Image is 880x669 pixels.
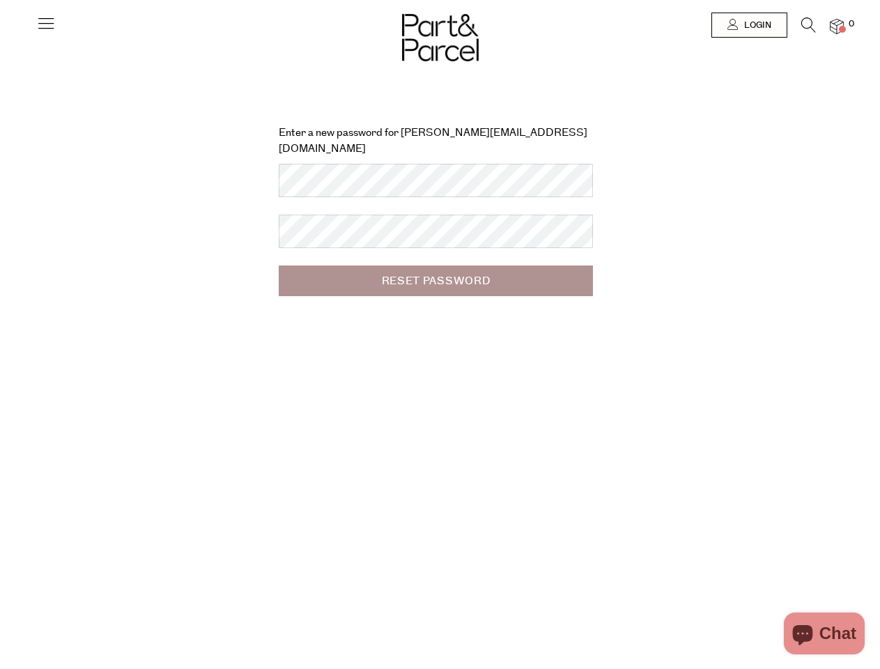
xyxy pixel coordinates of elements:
[279,125,593,157] p: Enter a new password for [PERSON_NAME][EMAIL_ADDRESS][DOMAIN_NAME]
[279,266,593,296] input: Reset Password
[830,19,844,33] a: 0
[402,14,479,61] img: Part&Parcel
[741,20,771,31] span: Login
[711,13,787,38] a: Login
[845,18,858,31] span: 0
[780,613,869,658] inbox-online-store-chat: Shopify online store chat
